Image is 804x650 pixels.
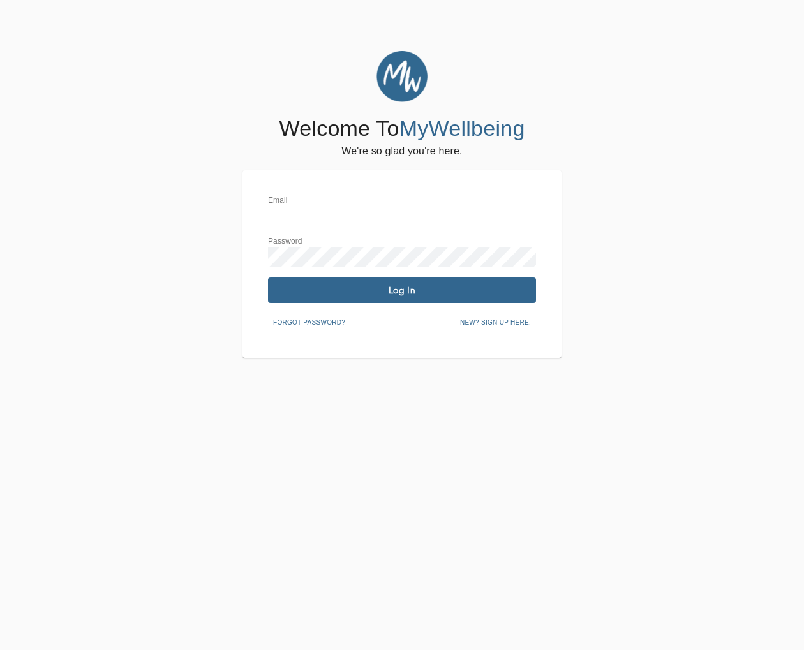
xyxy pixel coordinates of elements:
[268,197,288,205] label: Email
[268,277,536,303] button: Log In
[273,317,345,329] span: Forgot password?
[268,313,350,332] button: Forgot password?
[460,317,531,329] span: New? Sign up here.
[399,116,525,140] span: MyWellbeing
[268,238,302,246] label: Password
[455,313,536,332] button: New? Sign up here.
[376,51,428,102] img: MyWellbeing
[341,142,462,160] h6: We're so glad you're here.
[273,284,531,297] span: Log In
[279,115,525,142] h4: Welcome To
[268,316,350,327] a: Forgot password?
